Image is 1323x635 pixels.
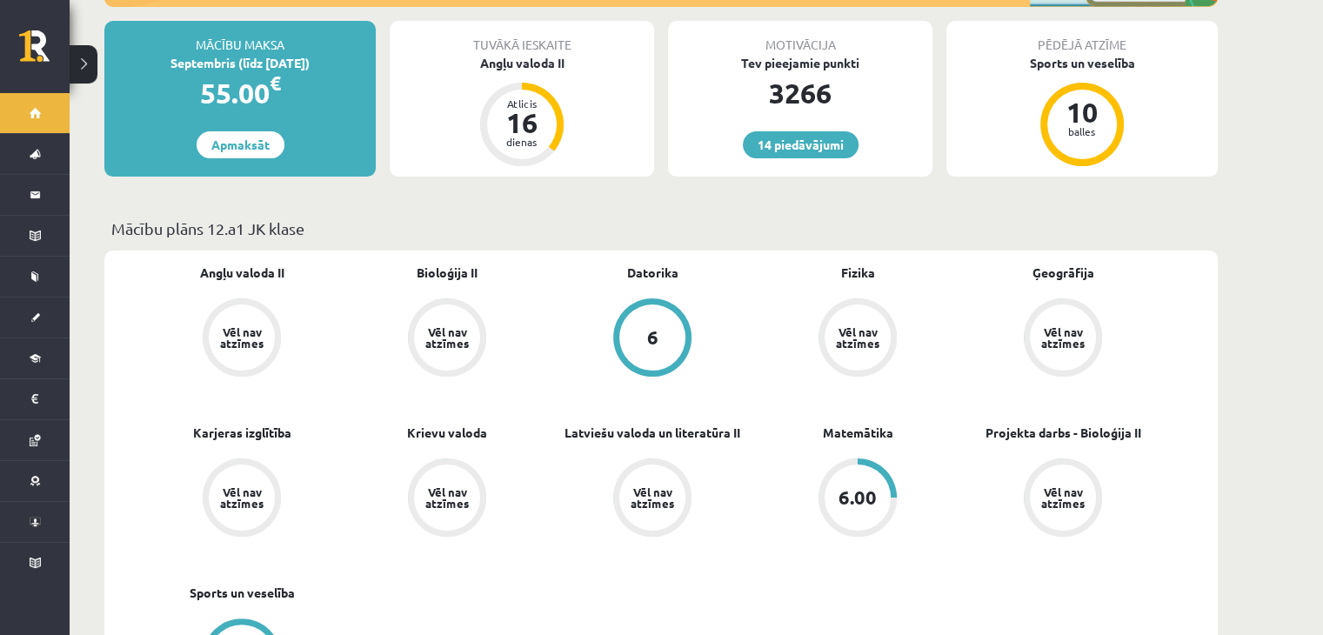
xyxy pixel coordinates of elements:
[668,72,932,114] div: 3266
[197,131,284,158] a: Apmaksāt
[1056,126,1108,137] div: balles
[647,328,658,347] div: 6
[390,21,654,54] div: Tuvākā ieskaite
[960,458,1166,540] a: Vēl nav atzīmes
[839,488,877,507] div: 6.00
[960,298,1166,380] a: Vēl nav atzīmes
[1039,486,1087,509] div: Vēl nav atzīmes
[390,54,654,72] div: Angļu valoda II
[139,298,344,380] a: Vēl nav atzīmes
[190,584,295,602] a: Sports un veselība
[946,21,1218,54] div: Pēdējā atzīme
[104,21,376,54] div: Mācību maksa
[270,70,281,96] span: €
[390,54,654,169] a: Angļu valoda II Atlicis 16 dienas
[417,264,478,282] a: Bioloģija II
[217,326,266,349] div: Vēl nav atzīmes
[193,424,291,442] a: Karjeras izglītība
[1039,326,1087,349] div: Vēl nav atzīmes
[496,109,548,137] div: 16
[628,486,677,509] div: Vēl nav atzīmes
[104,72,376,114] div: 55.00
[344,458,550,540] a: Vēl nav atzīmes
[550,298,755,380] a: 6
[986,424,1141,442] a: Projekta darbs - Bioloģija II
[668,54,932,72] div: Tev pieejamie punkti
[823,424,893,442] a: Matemātika
[423,326,471,349] div: Vēl nav atzīmes
[217,486,266,509] div: Vēl nav atzīmes
[946,54,1218,72] div: Sports un veselība
[423,486,471,509] div: Vēl nav atzīmes
[565,424,740,442] a: Latviešu valoda un literatūra II
[496,137,548,147] div: dienas
[496,98,548,109] div: Atlicis
[946,54,1218,169] a: Sports un veselība 10 balles
[104,54,376,72] div: Septembris (līdz [DATE])
[1032,264,1094,282] a: Ģeogrāfija
[627,264,678,282] a: Datorika
[743,131,859,158] a: 14 piedāvājumi
[200,264,284,282] a: Angļu valoda II
[550,458,755,540] a: Vēl nav atzīmes
[841,264,875,282] a: Fizika
[19,30,70,74] a: Rīgas 1. Tālmācības vidusskola
[111,217,1211,240] p: Mācību plāns 12.a1 JK klase
[139,458,344,540] a: Vēl nav atzīmes
[755,298,960,380] a: Vēl nav atzīmes
[668,21,932,54] div: Motivācija
[833,326,882,349] div: Vēl nav atzīmes
[407,424,487,442] a: Krievu valoda
[755,458,960,540] a: 6.00
[344,298,550,380] a: Vēl nav atzīmes
[1056,98,1108,126] div: 10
